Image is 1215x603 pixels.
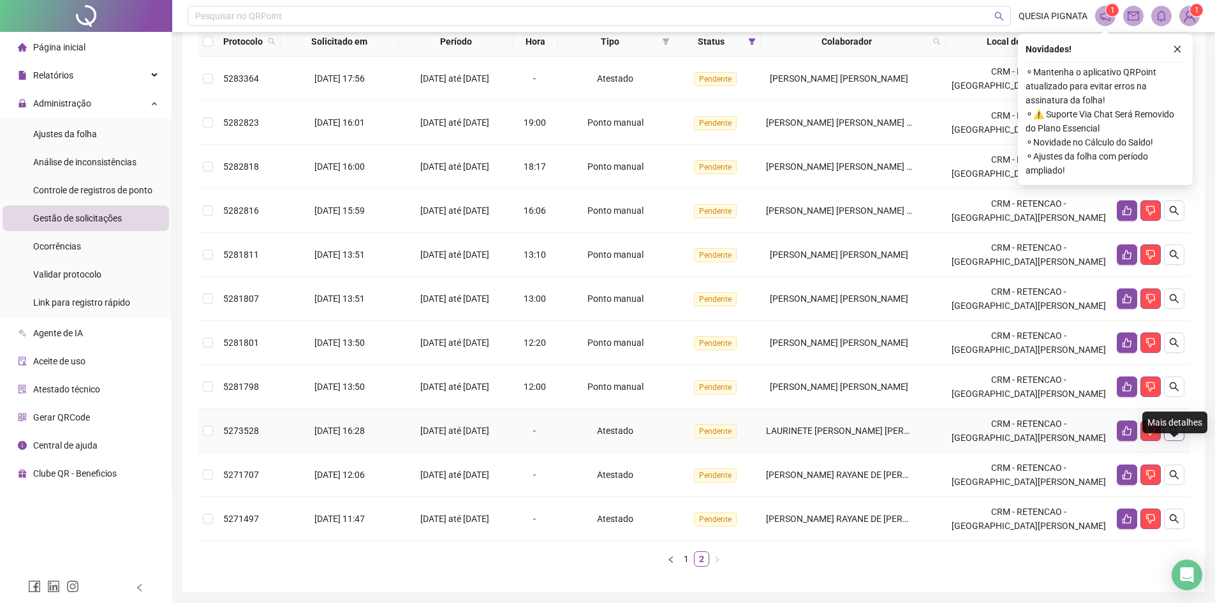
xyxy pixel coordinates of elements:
[694,512,737,526] span: Pendente
[524,382,546,392] span: 12:00
[770,382,908,392] span: [PERSON_NAME] [PERSON_NAME]
[1145,382,1156,392] span: dislike
[420,382,489,392] span: [DATE] até [DATE]
[770,338,908,348] span: [PERSON_NAME] [PERSON_NAME]
[1128,10,1139,22] span: mail
[223,426,259,436] span: 5273528
[694,116,737,130] span: Pendente
[314,338,365,348] span: [DATE] 13:50
[314,73,365,84] span: [DATE] 17:56
[1145,205,1156,216] span: dislike
[766,117,975,128] span: [PERSON_NAME] [PERSON_NAME] [PERSON_NAME]
[223,514,259,524] span: 5271497
[33,185,152,195] span: Controle de registros de ponto
[770,249,908,260] span: [PERSON_NAME] [PERSON_NAME]
[946,277,1112,321] td: CRM - RETENCAO - [GEOGRAPHIC_DATA][PERSON_NAME]
[1195,6,1199,15] span: 1
[946,233,1112,277] td: CRM - RETENCAO - [GEOGRAPHIC_DATA][PERSON_NAME]
[1145,249,1156,260] span: dislike
[946,409,1112,453] td: CRM - RETENCAO - [GEOGRAPHIC_DATA][PERSON_NAME]
[265,32,278,51] span: search
[524,338,546,348] span: 12:20
[933,38,941,45] span: search
[420,514,489,524] span: [DATE] até [DATE]
[1122,382,1132,392] span: like
[1122,338,1132,348] span: like
[420,426,489,436] span: [DATE] até [DATE]
[659,32,672,51] span: filter
[766,205,975,216] span: [PERSON_NAME] [PERSON_NAME] [PERSON_NAME]
[533,426,536,436] span: -
[223,470,259,480] span: 5271707
[33,468,117,479] span: Clube QR - Beneficios
[314,514,365,524] span: [DATE] 11:47
[33,42,85,52] span: Página inicial
[587,294,644,304] span: Ponto manual
[533,73,536,84] span: -
[587,249,644,260] span: Ponto manual
[420,161,489,172] span: [DATE] até [DATE]
[314,294,365,304] span: [DATE] 13:51
[597,514,633,524] span: Atestado
[766,514,952,524] span: [PERSON_NAME] RAYANE DE [PERSON_NAME]
[33,328,83,338] span: Agente de IA
[268,38,276,45] span: search
[314,470,365,480] span: [DATE] 12:06
[33,269,101,279] span: Validar protocolo
[694,248,737,262] span: Pendente
[1096,32,1109,51] span: filter
[587,382,644,392] span: Ponto manual
[524,294,546,304] span: 13:00
[1169,514,1179,524] span: search
[694,292,737,306] span: Pendente
[946,189,1112,233] td: CRM - RETENCAO - [GEOGRAPHIC_DATA][PERSON_NAME]
[33,98,91,108] span: Administração
[766,34,928,48] span: Colaborador
[587,117,644,128] span: Ponto manual
[1169,382,1179,392] span: search
[694,468,737,482] span: Pendente
[1122,470,1132,480] span: like
[563,34,657,48] span: Tipo
[1122,205,1132,216] span: like
[694,380,737,394] span: Pendente
[1156,10,1167,22] span: bell
[1122,426,1132,436] span: like
[946,453,1112,497] td: CRM - RETENCAO - [GEOGRAPHIC_DATA][PERSON_NAME]
[663,551,679,567] li: Página anterior
[66,580,79,593] span: instagram
[587,338,644,348] span: Ponto manual
[223,382,259,392] span: 5281798
[223,161,259,172] span: 5282818
[33,213,122,223] span: Gestão de solicitações
[679,551,694,567] li: 1
[223,73,259,84] span: 5283364
[1169,338,1179,348] span: search
[33,384,100,394] span: Atestado técnico
[1026,149,1185,177] span: ⚬ Ajustes da folha com período ampliado!
[1100,10,1111,22] span: notification
[18,441,27,450] span: info-circle
[1145,470,1156,480] span: dislike
[18,385,27,394] span: solution
[946,145,1112,189] td: CRM - RETENCAO - [GEOGRAPHIC_DATA][PERSON_NAME]
[1019,9,1087,23] span: QUESIA PIGNATA
[47,580,60,593] span: linkedin
[1169,470,1179,480] span: search
[766,426,953,436] span: LAURINETE [PERSON_NAME] [PERSON_NAME]
[314,426,365,436] span: [DATE] 16:28
[931,32,943,51] span: search
[223,117,259,128] span: 5282823
[18,357,27,366] span: audit
[679,552,693,566] a: 1
[533,514,536,524] span: -
[746,32,758,51] span: filter
[1190,4,1203,17] sup: Atualize o seu contato no menu Meus Dados
[709,551,725,567] button: right
[1026,42,1071,56] span: Novidades !
[28,580,41,593] span: facebook
[1026,65,1185,107] span: ⚬ Mantenha o aplicativo QRPoint atualizado para evitar erros na assinatura da folha!
[33,157,136,167] span: Análise de inconsistências
[680,34,743,48] span: Status
[1169,294,1179,304] span: search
